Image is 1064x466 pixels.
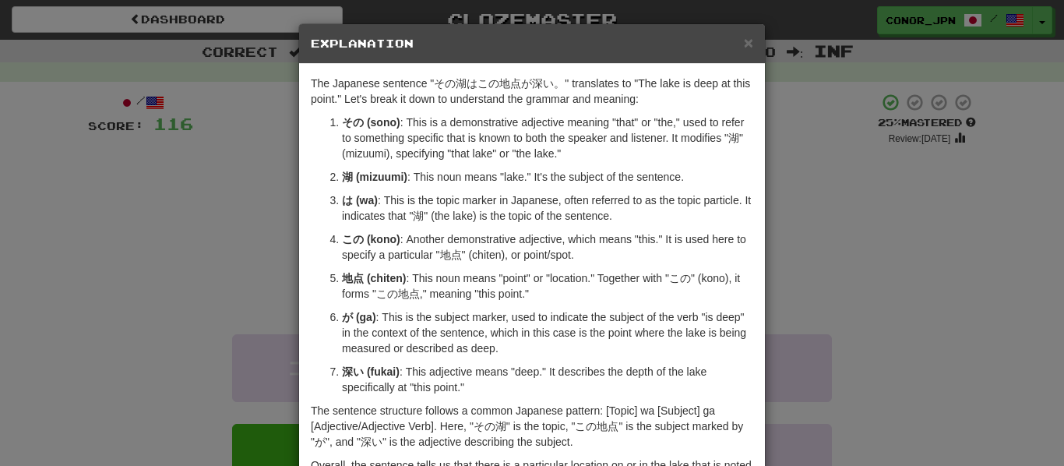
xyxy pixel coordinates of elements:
[342,309,753,356] p: : This is the subject marker, used to indicate the subject of the verb "is deep" in the context o...
[342,171,407,183] strong: 湖 (mizuumi)
[342,231,753,263] p: : Another demonstrative adjective, which means "this." It is used here to specify a particular "地...
[342,169,753,185] p: : This noun means "lake." It's the subject of the sentence.
[342,272,406,284] strong: 地点 (chiten)
[744,34,753,51] button: Close
[342,270,753,302] p: : This noun means "point" or "location." Together with "この" (kono), it forms "この地点," meaning "thi...
[342,115,753,161] p: : This is a demonstrative adjective meaning "that" or "the," used to refer to something specific ...
[311,76,753,107] p: The Japanese sentence "その湖はこの地点が深い。" translates to "The lake is deep at this point." Let's break ...
[342,194,378,207] strong: は (wa)
[342,116,400,129] strong: その (sono)
[311,36,753,51] h5: Explanation
[342,233,400,245] strong: この (kono)
[342,192,753,224] p: : This is the topic marker in Japanese, often referred to as the topic particle. It indicates tha...
[342,311,376,323] strong: が (ga)
[342,365,400,378] strong: 深い (fukai)
[744,34,753,51] span: ×
[342,364,753,395] p: : This adjective means "deep." It describes the depth of the lake specifically at "this point."
[311,403,753,450] p: The sentence structure follows a common Japanese pattern: [Topic] wa [Subject] ga [Adjective/Adje...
